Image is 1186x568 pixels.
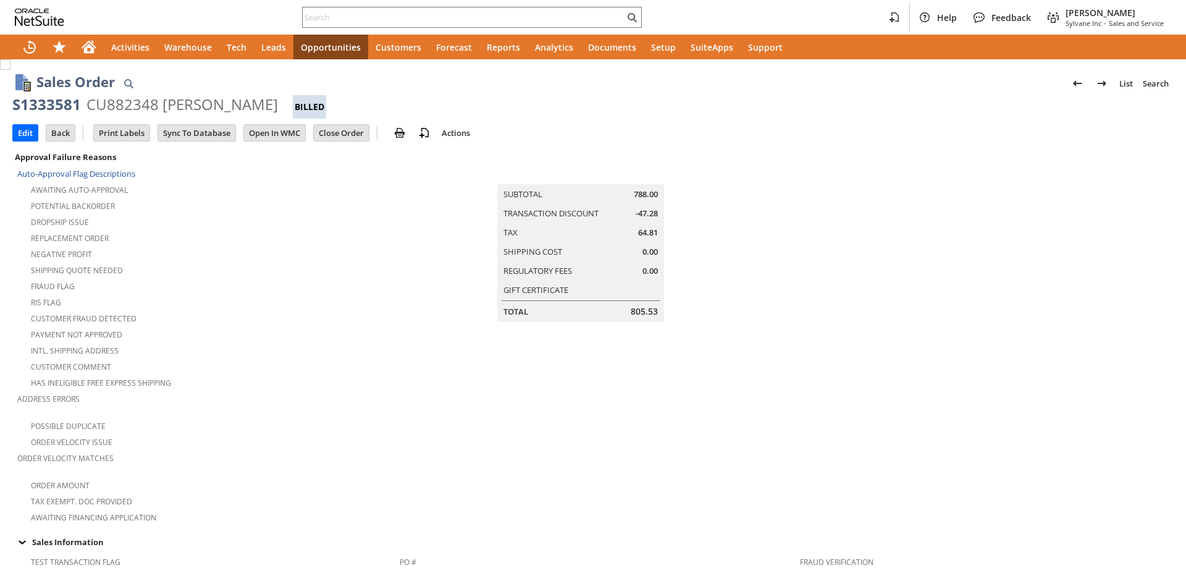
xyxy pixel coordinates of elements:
a: Awaiting Financing Application [31,512,156,523]
a: Forecast [429,35,479,59]
a: Auto-Approval Flag Descriptions [17,168,135,179]
a: Replacement Order [31,233,109,244]
input: Search [303,10,625,25]
div: S1333581 [12,95,81,114]
span: Customers [376,41,421,53]
span: - [1104,19,1106,28]
div: Shortcuts [44,35,74,59]
a: Test Transaction Flag [31,557,120,567]
span: Sylvane Inc [1066,19,1101,28]
span: Tech [227,41,246,53]
input: Back [46,125,75,141]
a: Address Errors [17,394,80,404]
a: Customer Comment [31,362,111,372]
a: Tax [503,227,518,238]
svg: Recent Records [22,40,37,54]
svg: Home [82,40,96,54]
span: Sales and Service [1109,19,1164,28]
a: List [1114,74,1138,93]
a: Reports [479,35,528,59]
a: Potential Backorder [31,201,115,211]
input: Open In WMC [244,125,305,141]
span: 0.00 [642,246,658,258]
span: Leads [261,41,286,53]
svg: logo [15,9,64,26]
input: Sync To Database [158,125,235,141]
span: Support [748,41,783,53]
span: Analytics [535,41,573,53]
div: Sales Information [12,534,1169,550]
div: Billed [293,95,326,119]
a: Order Amount [31,480,90,491]
span: 64.81 [638,227,658,239]
svg: Shortcuts [52,40,67,54]
a: Dropship Issue [31,217,89,227]
a: Customer Fraud Detected [31,313,137,324]
a: Documents [581,35,644,59]
a: Shipping Quote Needed [31,265,123,276]
a: RIS flag [31,297,61,308]
span: Activities [111,41,149,53]
img: Next [1095,76,1109,91]
img: print.svg [392,125,407,140]
a: Setup [644,35,683,59]
a: Regulatory Fees [503,265,572,276]
h1: Sales Order [36,72,115,92]
a: Search [1138,74,1174,93]
span: Help [937,12,957,23]
a: Shipping Cost [503,246,562,257]
a: Gift Certificate [503,284,568,295]
span: Documents [588,41,636,53]
div: CU882348 [PERSON_NAME] [86,95,278,114]
span: Feedback [991,12,1031,23]
a: Home [74,35,104,59]
a: Analytics [528,35,581,59]
a: Tech [219,35,254,59]
span: 805.53 [631,305,658,318]
span: SuiteApps [691,41,733,53]
input: Print Labels [94,125,149,141]
a: Fraud Verification [800,557,873,567]
span: Forecast [436,41,472,53]
span: Setup [651,41,676,53]
svg: Search [625,10,639,25]
a: Fraud Flag [31,281,75,292]
a: Has Ineligible Free Express Shipping [31,378,171,388]
a: Total [503,306,528,317]
span: Warehouse [164,41,212,53]
a: Opportunities [293,35,368,59]
td: Sales Information [12,534,1174,550]
a: Recent Records [15,35,44,59]
span: 788.00 [634,189,658,200]
span: Opportunities [301,41,361,53]
a: Leads [254,35,293,59]
div: Approval Failure Reasons [12,149,395,165]
span: Reports [487,41,520,53]
a: Awaiting Auto-Approval [31,185,128,195]
a: SuiteApps [683,35,741,59]
a: Actions [437,127,475,138]
a: Customers [368,35,429,59]
caption: Summary [497,164,664,184]
a: Payment not approved [31,329,122,340]
a: Order Velocity Matches [17,453,114,464]
input: Close Order [314,125,369,141]
a: Order Velocity Issue [31,437,112,447]
span: 0.00 [642,265,658,277]
a: Tax Exempt. Doc Provided [31,496,132,507]
span: -47.28 [636,208,658,219]
a: Subtotal [503,189,542,200]
span: [PERSON_NAME] [1066,7,1164,19]
a: Intl. Shipping Address [31,345,119,356]
input: Edit [13,125,38,141]
img: Quick Find [121,76,136,91]
a: Support [741,35,790,59]
a: PO # [400,557,416,567]
a: Warehouse [157,35,219,59]
img: add-record.svg [417,125,432,140]
a: Negative Profit [31,249,92,260]
a: Transaction Discount [503,208,599,219]
a: Possible Duplicate [31,421,106,431]
img: Previous [1070,76,1085,91]
a: Activities [104,35,157,59]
